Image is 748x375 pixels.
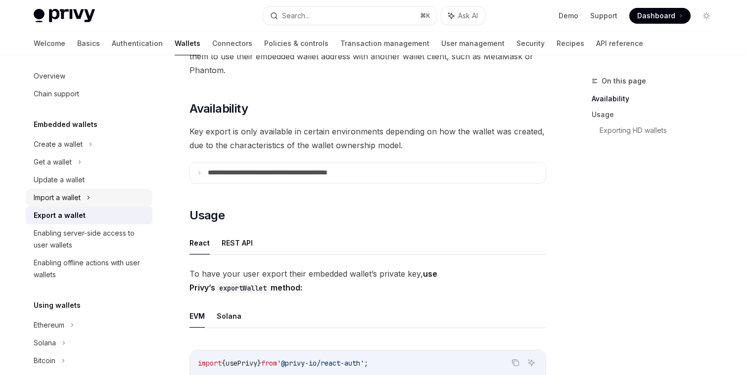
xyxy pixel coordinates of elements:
[602,75,646,87] span: On this page
[34,70,65,82] div: Overview
[282,10,310,22] div: Search...
[26,85,152,103] a: Chain support
[600,123,722,138] a: Exporting HD wallets
[34,138,83,150] div: Create a wallet
[592,91,722,107] a: Availability
[525,356,538,369] button: Ask AI
[34,209,86,221] div: Export a wallet
[264,32,328,55] a: Policies & controls
[222,231,253,254] button: REST API
[189,36,546,77] span: . This allows them to use their embedded wallet address with another wallet client, such as MetaM...
[189,125,546,152] span: Key export is only available in certain environments depending on how the wallet was created, due...
[277,359,364,368] span: '@privy-io/react-auth'
[26,224,152,254] a: Enabling server-side access to user wallets
[34,319,64,331] div: Ethereum
[34,257,146,281] div: Enabling offline actions with user wallets
[340,32,429,55] a: Transaction management
[26,67,152,85] a: Overview
[226,359,257,368] span: usePrivy
[261,359,277,368] span: from
[189,304,205,328] button: EVM
[34,192,81,204] div: Import a wallet
[590,11,617,21] a: Support
[34,227,146,251] div: Enabling server-side access to user wallets
[26,254,152,284] a: Enabling offline actions with user wallets
[34,299,81,311] h5: Using wallets
[559,11,578,21] a: Demo
[592,107,722,123] a: Usage
[189,101,248,117] span: Availability
[34,174,85,186] div: Update a wallet
[215,283,271,293] code: exportWallet
[217,304,241,328] button: Solana
[26,207,152,224] a: Export a wallet
[637,11,675,21] span: Dashboard
[34,88,79,100] div: Chain support
[26,171,152,189] a: Update a wallet
[34,119,97,130] h5: Embedded wallets
[189,267,546,294] span: To have your user export their embedded wallet’s private key,
[212,32,252,55] a: Connectors
[263,7,436,25] button: Search...⌘K
[34,32,65,55] a: Welcome
[34,337,56,349] div: Solana
[557,32,584,55] a: Recipes
[77,32,100,55] a: Basics
[189,231,210,254] button: React
[629,8,691,24] a: Dashboard
[189,269,437,292] strong: use Privy’s method:
[198,359,222,368] span: import
[189,208,225,223] span: Usage
[222,359,226,368] span: {
[441,7,485,25] button: Ask AI
[34,156,72,168] div: Get a wallet
[364,359,368,368] span: ;
[699,8,714,24] button: Toggle dark mode
[596,32,643,55] a: API reference
[34,355,55,367] div: Bitcoin
[441,32,505,55] a: User management
[34,9,95,23] img: light logo
[112,32,163,55] a: Authentication
[458,11,478,21] span: Ask AI
[516,32,545,55] a: Security
[509,356,522,369] button: Copy the contents from the code block
[175,32,200,55] a: Wallets
[257,359,261,368] span: }
[420,12,430,20] span: ⌘ K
